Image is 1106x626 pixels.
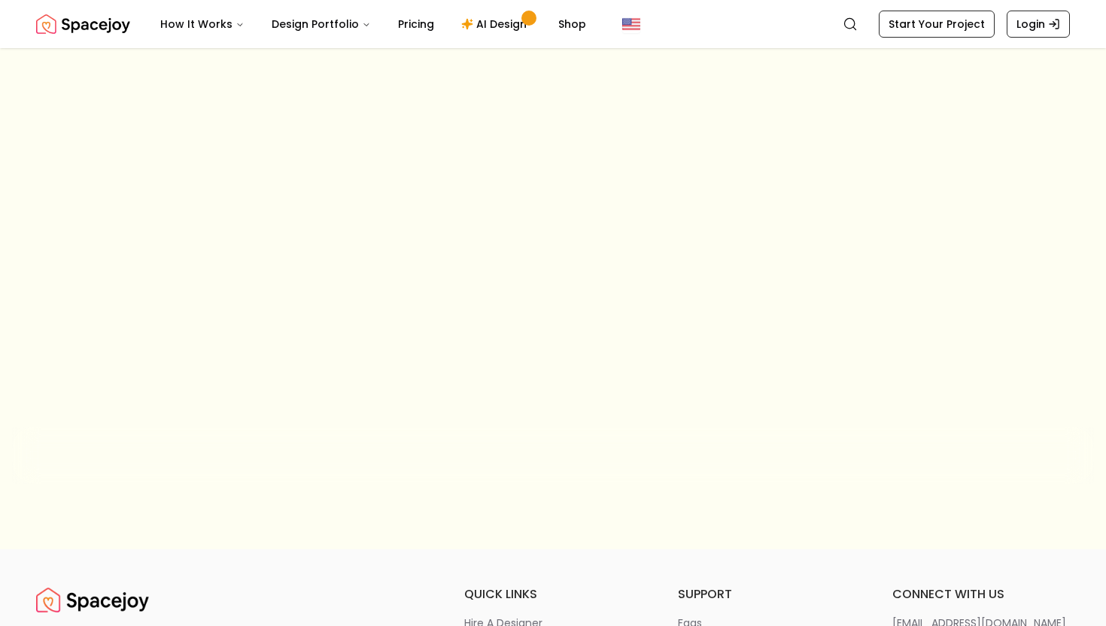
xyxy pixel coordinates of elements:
img: United States [622,15,640,33]
h6: quick links [464,585,642,603]
h6: connect with us [892,585,1070,603]
img: Spacejoy Logo [36,585,149,615]
img: Spacejoy Logo [36,9,130,39]
a: Pricing [386,9,446,39]
button: Design Portfolio [260,9,383,39]
a: Shop [546,9,598,39]
a: Spacejoy [36,9,130,39]
button: How It Works [148,9,257,39]
nav: Main [148,9,598,39]
a: Spacejoy [36,585,149,615]
a: Login [1007,11,1070,38]
a: Start Your Project [879,11,995,38]
h6: support [678,585,855,603]
a: AI Design [449,9,543,39]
